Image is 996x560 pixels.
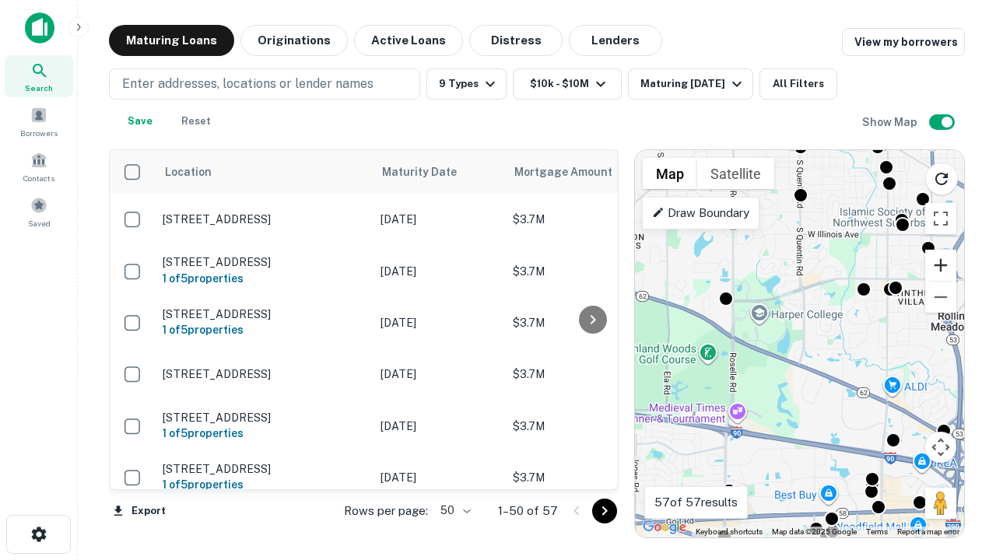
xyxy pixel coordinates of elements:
[513,366,668,383] p: $3.7M
[426,68,507,100] button: 9 Types
[344,502,428,520] p: Rows per page:
[498,502,558,520] p: 1–50 of 57
[163,425,365,442] h6: 1 of 5 properties
[5,145,73,187] a: Contacts
[759,68,837,100] button: All Filters
[25,82,53,94] span: Search
[381,314,497,331] p: [DATE]
[164,163,212,181] span: Location
[163,270,365,287] h6: 1 of 5 properties
[772,527,857,536] span: Map data ©2025 Google
[643,158,697,189] button: Show street map
[513,68,622,100] button: $10k - $10M
[925,432,956,463] button: Map camera controls
[163,321,365,338] h6: 1 of 5 properties
[654,493,738,512] p: 57 of 57 results
[5,55,73,97] a: Search
[381,469,497,486] p: [DATE]
[639,517,690,537] a: Open this area in Google Maps (opens a new window)
[513,418,668,435] p: $3.7M
[628,68,753,100] button: Maturing [DATE]
[381,366,497,383] p: [DATE]
[163,307,365,321] p: [STREET_ADDRESS]
[163,255,365,269] p: [STREET_ADDRESS]
[5,191,73,233] a: Saved
[925,250,956,281] button: Zoom in
[925,163,958,195] button: Reload search area
[652,204,749,222] p: Draw Boundary
[373,150,505,194] th: Maturity Date
[635,150,964,537] div: 0 0
[109,25,234,56] button: Maturing Loans
[122,75,373,93] p: Enter addresses, locations or lender names
[171,106,221,137] button: Reset
[862,114,920,131] h6: Show Map
[163,411,365,425] p: [STREET_ADDRESS]
[5,100,73,142] a: Borrowers
[469,25,563,56] button: Distress
[513,469,668,486] p: $3.7M
[163,367,365,381] p: [STREET_ADDRESS]
[514,163,633,181] span: Mortgage Amount
[28,217,51,229] span: Saved
[240,25,348,56] button: Originations
[109,68,420,100] button: Enter addresses, locations or lender names
[381,211,497,228] p: [DATE]
[434,499,473,522] div: 50
[697,158,774,189] button: Show satellite imagery
[897,527,959,536] a: Report a map error
[23,172,54,184] span: Contacts
[569,25,662,56] button: Lenders
[639,517,690,537] img: Google
[163,212,365,226] p: [STREET_ADDRESS]
[513,263,668,280] p: $3.7M
[163,476,365,493] h6: 1 of 5 properties
[163,462,365,476] p: [STREET_ADDRESS]
[592,499,617,523] button: Go to next page
[381,263,497,280] p: [DATE]
[513,211,668,228] p: $3.7M
[842,28,965,56] a: View my borrowers
[354,25,463,56] button: Active Loans
[25,12,54,44] img: capitalize-icon.png
[20,127,58,139] span: Borrowers
[640,75,746,93] div: Maturing [DATE]
[115,106,165,137] button: Save your search to get updates of matches that match your search criteria.
[155,150,373,194] th: Location
[925,203,956,234] button: Toggle fullscreen view
[866,527,888,536] a: Terms (opens in new tab)
[925,282,956,313] button: Zoom out
[918,436,996,510] iframe: Chat Widget
[696,527,763,537] button: Keyboard shortcuts
[382,163,477,181] span: Maturity Date
[381,418,497,435] p: [DATE]
[505,150,676,194] th: Mortgage Amount
[109,499,170,523] button: Export
[513,314,668,331] p: $3.7M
